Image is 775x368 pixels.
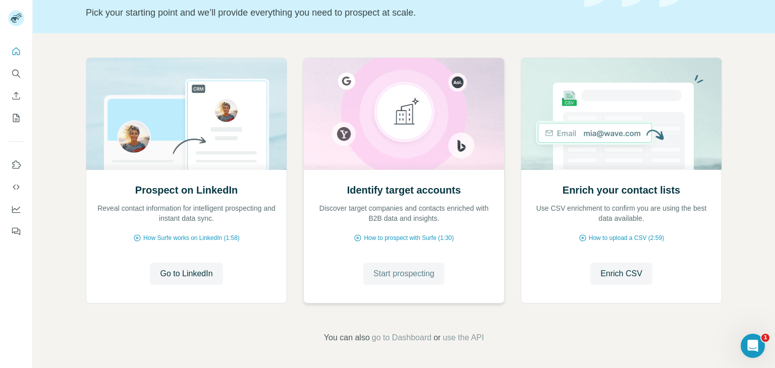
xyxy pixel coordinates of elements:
[589,233,664,242] span: How to upload a CSV (2:59)
[347,183,461,197] h2: Identify target accounts
[521,58,722,170] img: Enrich your contact lists
[442,332,484,344] button: use the API
[741,334,765,358] iframe: Intercom live chat
[8,222,24,240] button: Feedback
[590,263,652,285] button: Enrich CSV
[86,6,572,20] p: Pick your starting point and we’ll provide everything you need to prospect at scale.
[8,200,24,218] button: Dashboard
[314,203,494,223] p: Discover target companies and contacts enriched with B2B data and insights.
[143,233,240,242] span: How Surfe works on LinkedIn (1:58)
[8,65,24,83] button: Search
[373,268,434,280] span: Start prospecting
[563,183,680,197] h2: Enrich your contact lists
[150,263,223,285] button: Go to LinkedIn
[96,203,276,223] p: Reveal contact information for intelligent prospecting and instant data sync.
[600,268,642,280] span: Enrich CSV
[8,109,24,127] button: My lists
[761,334,769,342] span: 1
[8,156,24,174] button: Use Surfe on LinkedIn
[8,42,24,60] button: Quick start
[531,203,711,223] p: Use CSV enrichment to confirm you are using the best data available.
[303,58,505,170] img: Identify target accounts
[364,233,454,242] span: How to prospect with Surfe (1:30)
[160,268,212,280] span: Go to LinkedIn
[433,332,440,344] span: or
[8,87,24,105] button: Enrich CSV
[372,332,431,344] button: go to Dashboard
[135,183,238,197] h2: Prospect on LinkedIn
[86,58,287,170] img: Prospect on LinkedIn
[8,178,24,196] button: Use Surfe API
[324,332,370,344] span: You can also
[363,263,445,285] button: Start prospecting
